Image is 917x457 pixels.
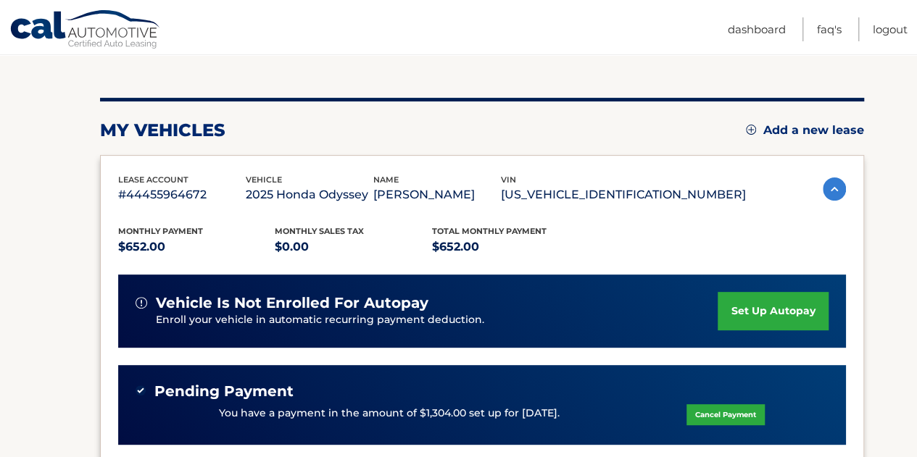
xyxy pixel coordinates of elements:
span: lease account [118,175,188,185]
p: $652.00 [118,237,275,257]
a: Cancel Payment [686,404,765,425]
span: Monthly sales Tax [275,226,364,236]
p: You have a payment in the amount of $1,304.00 set up for [DATE]. [219,406,560,422]
a: Logout [873,17,908,41]
a: FAQ's [817,17,842,41]
img: check-green.svg [136,385,146,395]
p: #44455964672 [118,185,246,205]
span: Monthly Payment [118,226,203,236]
img: accordion-active.svg [823,177,846,201]
img: add.svg [746,125,756,135]
p: 2025 Honda Odyssey [246,185,373,205]
span: vin [501,175,516,185]
p: [US_VEHICLE_IDENTIFICATION_NUMBER] [501,185,746,205]
img: alert-white.svg [136,297,147,309]
p: $652.00 [432,237,589,257]
p: $0.00 [275,237,432,257]
a: Add a new lease [746,123,864,138]
p: [PERSON_NAME] [373,185,501,205]
span: Pending Payment [154,382,294,401]
span: Total Monthly Payment [432,226,547,236]
span: name [373,175,399,185]
span: vehicle [246,175,282,185]
h2: my vehicles [100,120,225,141]
span: vehicle is not enrolled for autopay [156,294,428,312]
a: set up autopay [718,292,828,330]
a: Cal Automotive [9,9,162,51]
p: Enroll your vehicle in automatic recurring payment deduction. [156,312,718,328]
a: Dashboard [728,17,786,41]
